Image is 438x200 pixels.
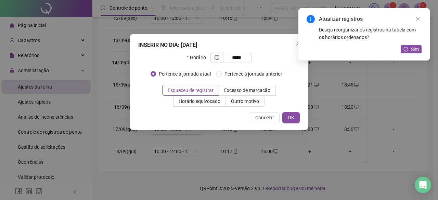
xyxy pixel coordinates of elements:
[401,45,422,53] button: Sim
[282,112,300,123] button: OK
[296,41,301,46] span: close
[215,55,219,60] span: clock-circle
[411,45,419,53] span: Sim
[222,70,285,78] span: Pertence à jornada anterior
[288,114,294,121] span: OK
[319,26,422,41] div: Deseja reorganizar os registros na tabela com os horários ordenados?
[255,114,274,121] span: Cancelar
[224,88,270,93] span: Excesso de marcação
[231,98,259,104] span: Outro motivo
[414,15,422,23] a: Close
[403,47,408,52] span: reload
[168,88,214,93] span: Esqueceu de registrar
[250,112,280,123] button: Cancelar
[138,41,300,49] div: INSERIR NO DIA : [DATE]
[293,38,304,49] button: Close
[179,98,220,104] span: Horário equivocado
[415,177,431,193] div: Open Intercom Messenger
[319,15,422,23] div: Atualizar registros
[186,52,210,63] label: Horário
[415,16,420,21] span: close
[156,70,214,78] span: Pertence à jornada atual
[307,15,315,23] span: info-circle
